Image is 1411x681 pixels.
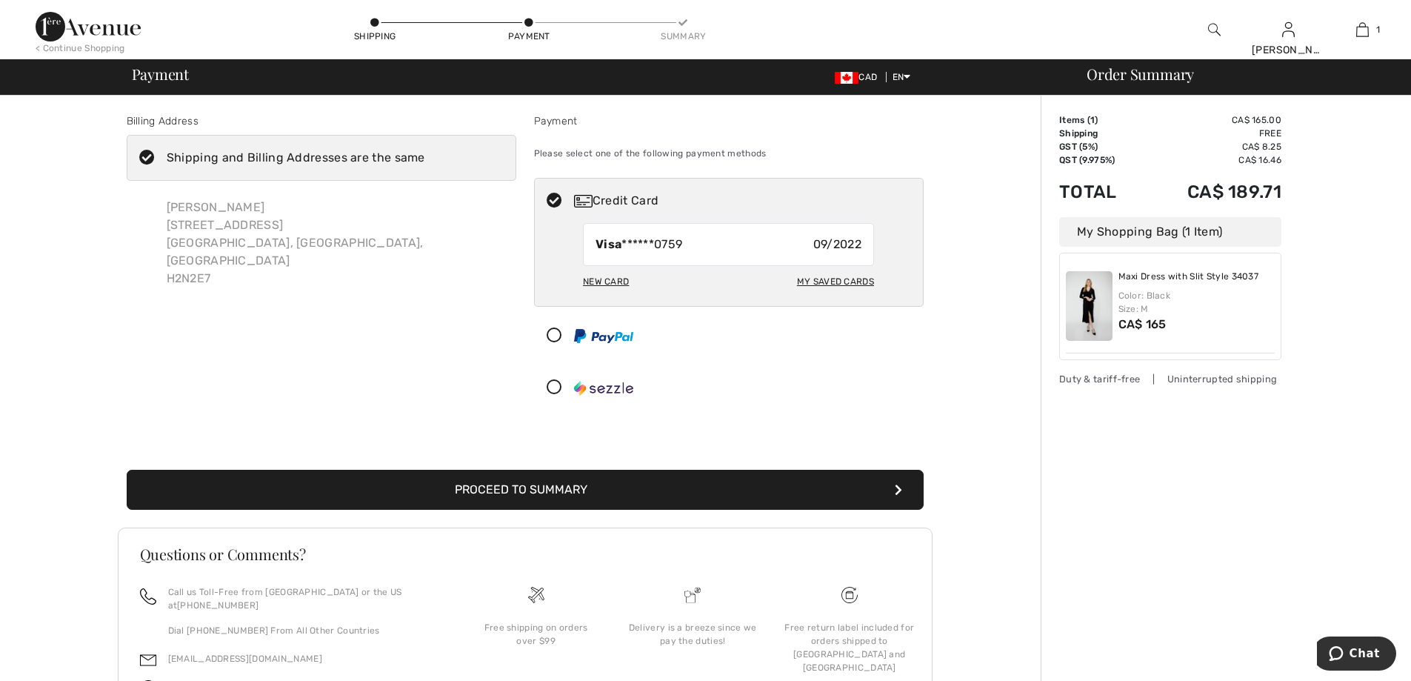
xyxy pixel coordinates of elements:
[1144,153,1281,167] td: CA$ 16.46
[797,269,874,294] div: My Saved Cards
[835,72,858,84] img: Canadian Dollar
[893,72,911,82] span: EN
[1118,289,1275,316] div: Color: Black Size: M
[36,12,141,41] img: 1ère Avenue
[783,621,916,674] div: Free return label included for orders shipped to [GEOGRAPHIC_DATA] and [GEOGRAPHIC_DATA]
[127,470,924,510] button: Proceed to Summary
[1356,21,1369,39] img: My Bag
[1059,113,1144,127] td: Items ( )
[1069,67,1402,82] div: Order Summary
[1376,23,1380,36] span: 1
[534,113,924,129] div: Payment
[841,587,858,603] img: Free shipping on orders over $99
[1059,372,1281,386] div: Duty & tariff-free | Uninterrupted shipping
[1144,127,1281,140] td: Free
[1326,21,1398,39] a: 1
[1059,127,1144,140] td: Shipping
[1059,140,1144,153] td: GST (5%)
[127,113,516,129] div: Billing Address
[813,236,861,253] span: 09/2022
[528,587,544,603] img: Free shipping on orders over $99
[1252,42,1324,58] div: [PERSON_NAME]
[140,547,910,562] h3: Questions or Comments?
[574,329,633,343] img: PayPal
[132,67,189,82] span: Payment
[1144,140,1281,153] td: CA$ 8.25
[168,654,322,664] a: [EMAIL_ADDRESS][DOMAIN_NAME]
[661,30,705,43] div: Summary
[470,621,603,648] div: Free shipping on orders over $99
[507,30,551,43] div: Payment
[168,585,440,612] p: Call us Toll-Free from [GEOGRAPHIC_DATA] or the US at
[140,588,156,605] img: call
[626,621,759,648] div: Delivery is a breeze since we pay the duties!
[1059,153,1144,167] td: QST (9.975%)
[1118,271,1259,283] a: Maxi Dress with Slit Style 34037
[167,149,425,167] div: Shipping and Billing Addresses are the same
[1317,637,1396,674] iframe: Opens a widget where you can chat to one of our agents
[168,624,440,637] p: Dial [PHONE_NUMBER] From All Other Countries
[1059,217,1281,247] div: My Shopping Bag (1 Item)
[1090,115,1095,125] span: 1
[534,135,924,172] div: Please select one of the following payment methods
[835,72,883,82] span: CAD
[1144,113,1281,127] td: CA$ 165.00
[36,41,125,55] div: < Continue Shopping
[1282,21,1295,39] img: My Info
[1059,167,1144,217] td: Total
[155,187,516,299] div: [PERSON_NAME] [STREET_ADDRESS] [GEOGRAPHIC_DATA], [GEOGRAPHIC_DATA], [GEOGRAPHIC_DATA] H2N2E7
[177,600,258,611] a: [PHONE_NUMBER]
[140,652,156,668] img: email
[574,192,913,210] div: Credit Card
[574,381,633,396] img: Sezzle
[1144,167,1281,217] td: CA$ 189.71
[574,195,593,207] img: Credit Card
[1282,22,1295,36] a: Sign In
[583,269,629,294] div: New Card
[1208,21,1221,39] img: search the website
[1118,317,1167,331] span: CA$ 165
[1066,271,1113,341] img: Maxi Dress with Slit Style 34037
[684,587,701,603] img: Delivery is a breeze since we pay the duties!
[596,237,621,251] strong: Visa
[353,30,397,43] div: Shipping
